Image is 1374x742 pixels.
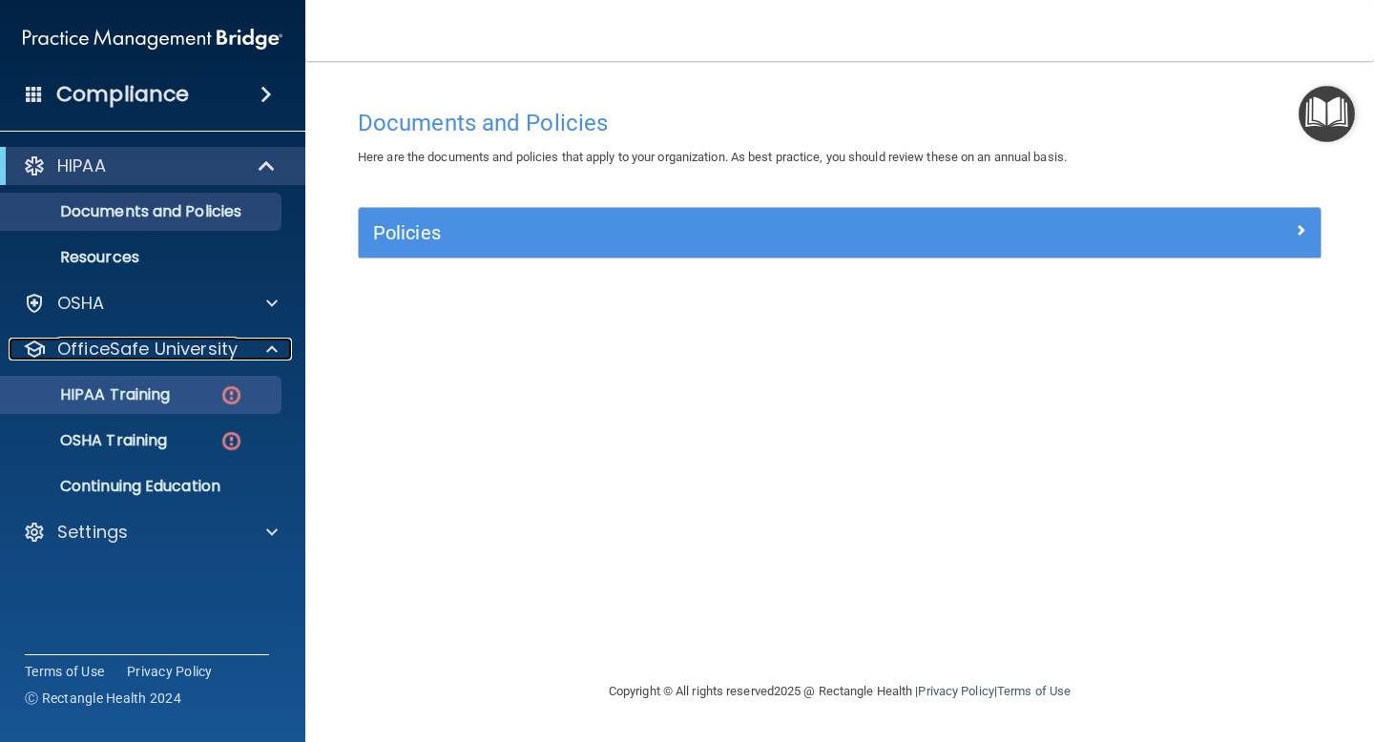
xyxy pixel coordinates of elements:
p: Resources [12,248,273,267]
iframe: Drift Widget Chat Controller [1044,607,1351,683]
h5: Policies [373,222,1066,243]
a: Privacy Policy [918,684,993,698]
p: Documents and Policies [12,202,273,221]
p: OSHA Training [12,431,167,450]
span: Ⓒ Rectangle Health 2024 [25,689,181,708]
p: Continuing Education [12,477,273,496]
div: Copyright © All rights reserved 2025 @ Rectangle Health | | [491,661,1188,722]
button: Open Resource Center [1299,86,1355,142]
a: Terms of Use [997,684,1071,698]
a: Terms of Use [25,662,104,681]
span: Here are the documents and policies that apply to your organization. As best practice, you should... [358,150,1067,164]
a: Settings [23,521,278,544]
img: danger-circle.6113f641.png [219,429,243,453]
p: Settings [57,521,128,544]
img: danger-circle.6113f641.png [219,383,243,407]
p: OfficeSafe University [57,338,238,361]
a: Privacy Policy [127,662,213,681]
a: OSHA [23,292,278,315]
img: PMB logo [23,20,282,58]
h4: Compliance [56,81,189,108]
a: OfficeSafe University [23,338,278,361]
a: Policies [373,217,1306,248]
p: HIPAA [57,155,106,177]
p: OSHA [57,292,105,315]
a: HIPAA [23,155,277,177]
p: HIPAA Training [12,385,170,404]
h4: Documents and Policies [358,111,1322,135]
